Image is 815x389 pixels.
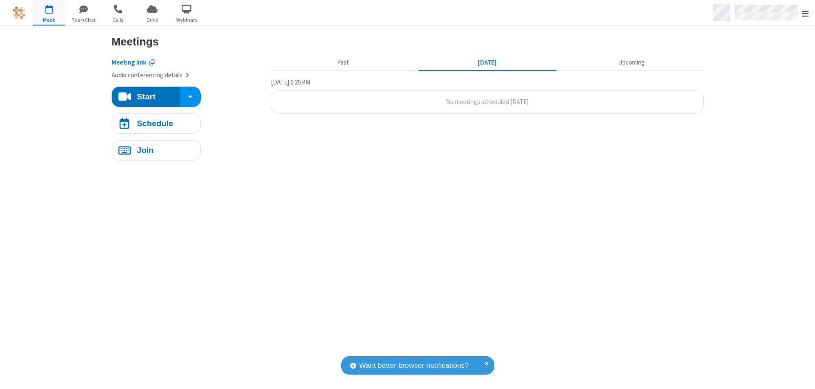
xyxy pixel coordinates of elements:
[137,119,173,127] h4: Schedule
[180,87,200,107] div: Start conference options
[136,16,168,24] span: Drive
[418,55,556,71] button: [DATE]
[112,51,264,80] section: Account details
[794,367,809,383] iframe: Chat
[102,16,134,24] span: Calls
[274,55,412,71] button: Past
[446,98,528,106] span: No meetings scheduled [DATE]
[137,146,154,154] h4: Join
[112,87,181,107] button: Start
[112,36,704,48] h3: Meetings
[271,78,310,86] span: [DATE] 6:20 PM
[359,360,469,371] span: Want better browser notifications?
[137,93,155,101] h4: Start
[171,16,202,24] span: Webinars
[13,6,25,19] img: QA Selenium DO NOT DELETE OR CHANGE
[112,58,155,68] button: Copy my meeting room link
[112,58,146,66] span: Copy my meeting room link
[67,16,99,24] span: Team Chat
[562,55,700,71] button: Upcoming
[112,113,201,134] button: Schedule
[33,16,65,24] span: Meet
[112,70,189,80] button: Audio conferencing details
[112,140,201,161] button: Join
[271,77,704,114] section: Today's Meetings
